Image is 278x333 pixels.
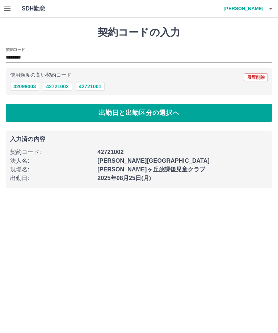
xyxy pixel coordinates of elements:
button: 42099003 [10,82,39,91]
button: 42721001 [76,82,105,91]
p: 入力済の内容 [10,136,268,142]
b: 2025年08月25日(月) [97,175,151,181]
h1: 契約コードの入力 [6,26,272,39]
b: 42721002 [97,149,123,155]
p: 出勤日 : [10,174,93,183]
p: 契約コード : [10,148,93,157]
p: 使用頻度の高い契約コード [10,73,71,78]
b: [PERSON_NAME]ヶ丘放課後児童クラブ [97,166,205,172]
p: 法人名 : [10,157,93,165]
p: 現場名 : [10,165,93,174]
h2: 契約コード [6,47,25,52]
button: 42721002 [43,82,72,91]
b: [PERSON_NAME][GEOGRAPHIC_DATA] [97,158,210,164]
button: 履歴削除 [244,73,268,81]
button: 出勤日と出勤区分の選択へ [6,104,272,122]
